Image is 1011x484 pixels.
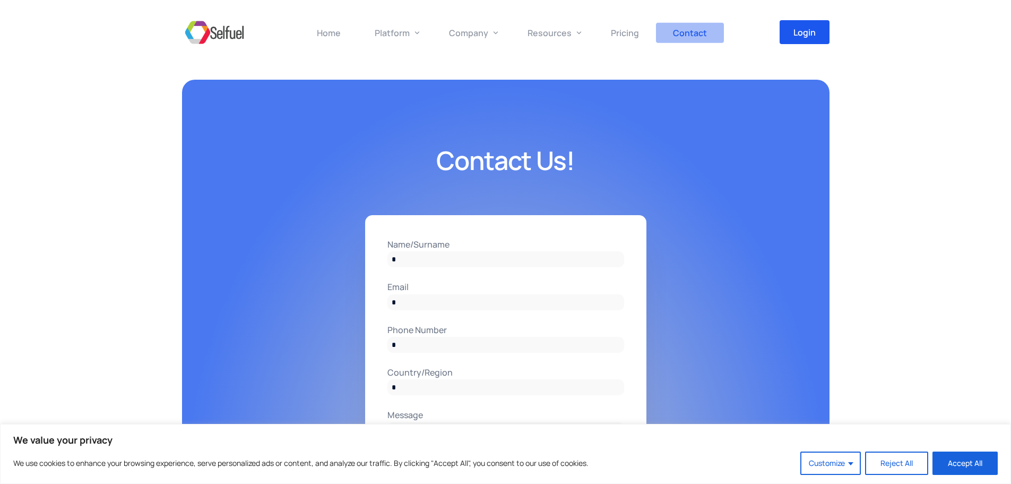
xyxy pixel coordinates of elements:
[13,434,998,446] p: We value your privacy
[317,27,341,39] span: Home
[387,408,624,422] label: Message
[793,28,816,37] span: Login
[387,366,624,379] label: Country/Region
[673,27,707,39] span: Contact
[182,16,247,48] img: Selfuel - Democratizing Innovation
[780,20,829,44] a: Login
[611,27,639,39] span: Pricing
[449,27,488,39] span: Company
[13,457,589,470] p: We use cookies to enhance your browsing experience, serve personalized ads or content, and analyz...
[834,369,1011,484] iframe: Chat Widget
[528,27,572,39] span: Resources
[800,452,861,475] button: Customize
[224,143,787,178] h2: Contact Us!
[387,323,624,337] label: Phone Number
[375,27,410,39] span: Platform
[387,280,624,294] label: Email
[387,237,624,251] label: Name/Surname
